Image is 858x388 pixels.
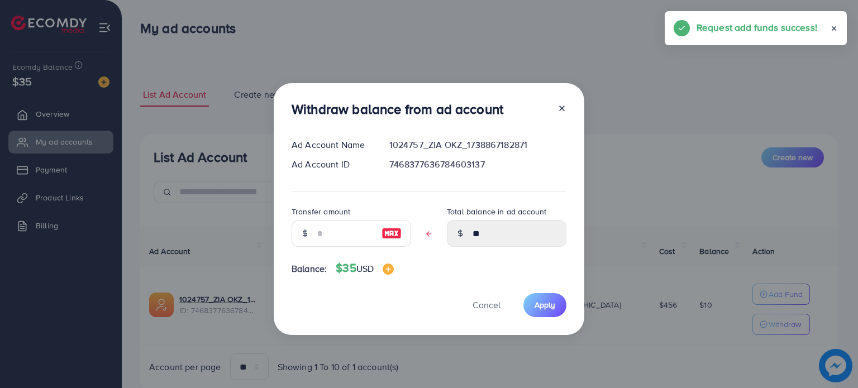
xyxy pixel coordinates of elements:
img: image [382,227,402,240]
label: Transfer amount [292,206,350,217]
h5: Request add funds success! [697,20,817,35]
span: Apply [535,299,555,310]
h4: $35 [336,261,394,275]
span: Cancel [473,299,500,311]
div: 1024757_ZIA OKZ_1738867182871 [380,138,575,151]
button: Apply [523,293,566,317]
button: Cancel [459,293,514,317]
span: USD [356,262,374,275]
img: image [383,264,394,275]
span: Balance: [292,262,327,275]
label: Total balance in ad account [447,206,546,217]
h3: Withdraw balance from ad account [292,101,503,117]
div: Ad Account Name [283,138,380,151]
div: 7468377636784603137 [380,158,575,171]
div: Ad Account ID [283,158,380,171]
